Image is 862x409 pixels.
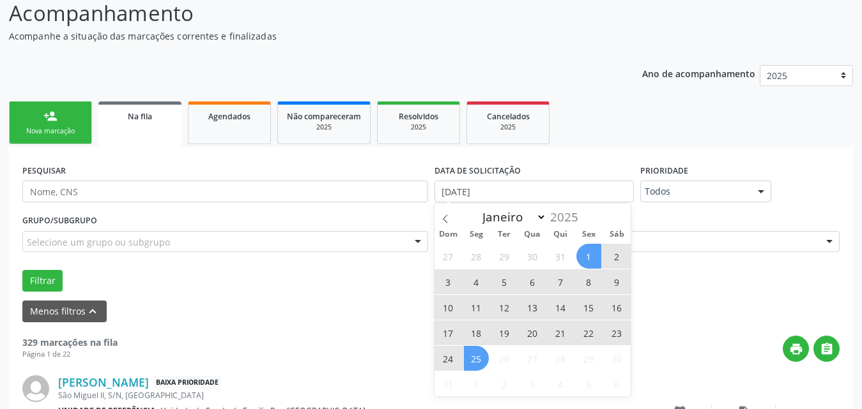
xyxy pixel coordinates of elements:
label: DATA DE SOLICITAÇÃO [435,161,521,181]
div: Página 1 de 22 [22,349,118,360]
span: Agosto 23, 2025 [604,320,629,345]
span: Resolvidos [399,111,438,122]
p: Ano de acompanhamento [642,65,755,81]
span: Agosto 30, 2025 [604,346,629,371]
span: Todos [645,185,745,198]
label: PESQUISAR [22,161,66,181]
p: Acompanhe a situação das marcações correntes e finalizadas [9,29,600,43]
span: Não compareceram [287,111,361,122]
span: Agosto 16, 2025 [604,295,629,320]
span: Agosto 31, 2025 [436,371,461,396]
span: Agosto 29, 2025 [576,346,601,371]
span: Agosto 8, 2025 [576,269,601,294]
a: [PERSON_NAME] [58,375,149,389]
span: Agosto 20, 2025 [520,320,545,345]
i:  [820,342,834,356]
span: Julho 30, 2025 [520,244,545,269]
span: Agosto 10, 2025 [436,295,461,320]
span: Agosto 19, 2025 [492,320,517,345]
label: Prioridade [640,161,688,181]
span: Agosto 9, 2025 [604,269,629,294]
input: Selecione um intervalo [435,181,634,202]
span: Setembro 3, 2025 [520,371,545,396]
span: Agosto 27, 2025 [520,346,545,371]
span: Setembro 1, 2025 [464,371,489,396]
div: 2025 [476,123,540,132]
div: person_add [43,109,58,123]
span: Sex [574,230,603,239]
i: keyboard_arrow_up [86,304,100,318]
span: Agosto 1, 2025 [576,244,601,269]
span: Sáb [603,230,631,239]
span: Ter [490,230,518,239]
span: Agosto 22, 2025 [576,320,601,345]
span: Cancelados [487,111,530,122]
span: Julho 27, 2025 [436,244,461,269]
span: Agosto 15, 2025 [576,295,601,320]
span: Qui [546,230,574,239]
span: Agosto 12, 2025 [492,295,517,320]
button: Filtrar [22,270,63,292]
span: Julho 29, 2025 [492,244,517,269]
span: Agosto 17, 2025 [436,320,461,345]
span: Agosto 2, 2025 [604,244,629,269]
span: Agosto 7, 2025 [548,269,573,294]
span: Agosto 6, 2025 [520,269,545,294]
span: Selecione um grupo ou subgrupo [27,235,170,249]
span: Setembro 5, 2025 [576,371,601,396]
span: Agosto 28, 2025 [548,346,573,371]
span: Agosto 4, 2025 [464,269,489,294]
span: Dom [435,230,463,239]
span: Na fila [128,111,152,122]
span: Agosto 13, 2025 [520,295,545,320]
div: 2025 [387,123,450,132]
span: Agosto 18, 2025 [464,320,489,345]
span: Baixa Prioridade [153,376,221,389]
div: São Miguel II, S/N, [GEOGRAPHIC_DATA] [58,390,648,401]
span: Julho 28, 2025 [464,244,489,269]
span: Setembro 2, 2025 [492,371,517,396]
span: Agosto 3, 2025 [436,269,461,294]
span: Agendados [208,111,250,122]
span: Qua [518,230,546,239]
span: Agosto 5, 2025 [492,269,517,294]
span: Agosto 26, 2025 [492,346,517,371]
span: Agosto 25, 2025 [464,346,489,371]
span: Julho 31, 2025 [548,244,573,269]
select: Month [477,208,547,226]
button: Menos filtroskeyboard_arrow_up [22,301,107,323]
div: 2025 [287,123,361,132]
strong: 329 marcações na fila [22,336,118,348]
span: Setembro 4, 2025 [548,371,573,396]
span: Agosto 11, 2025 [464,295,489,320]
button: print [783,336,809,362]
span: Seg [462,230,490,239]
label: Grupo/Subgrupo [22,211,97,231]
span: Agosto 21, 2025 [548,320,573,345]
span: Agosto 14, 2025 [548,295,573,320]
button:  [813,336,840,362]
span: Agosto 24, 2025 [436,346,461,371]
div: Nova marcação [19,126,82,136]
span: Setembro 6, 2025 [604,371,629,396]
input: Nome, CNS [22,181,428,202]
i: print [789,342,803,356]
